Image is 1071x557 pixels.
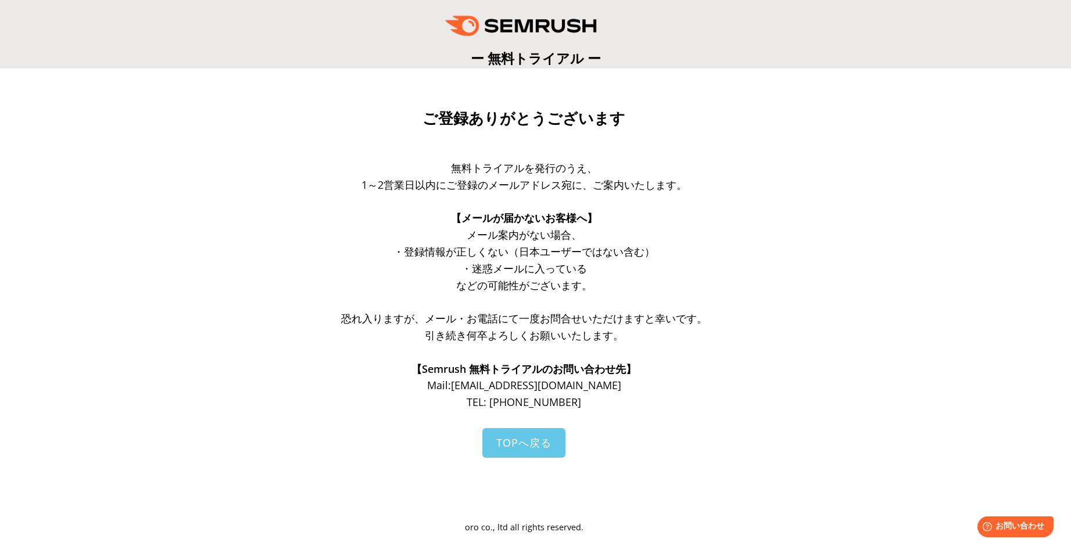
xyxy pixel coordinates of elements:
[471,49,601,67] span: ー 無料トライアル ー
[968,512,1058,544] iframe: Help widget launcher
[467,395,581,409] span: TEL: [PHONE_NUMBER]
[393,245,655,258] span: ・登録情報が正しくない（日本ユーザーではない含む）
[411,362,636,376] span: 【Semrush 無料トライアルのお問い合わせ先】
[465,522,583,533] span: oro co., ltd all rights reserved.
[427,378,621,392] span: Mail: [EMAIL_ADDRESS][DOMAIN_NAME]
[422,110,625,127] span: ご登録ありがとうございます
[451,161,597,175] span: 無料トライアルを発行のうえ、
[482,428,565,458] a: TOPへ戻る
[461,261,587,275] span: ・迷惑メールに入っている
[341,311,707,325] span: 恐れ入りますが、メール・お電話にて一度お問合せいただけますと幸いです。
[456,278,592,292] span: などの可能性がございます。
[467,228,582,242] span: メール案内がない場合、
[361,178,687,192] span: 1～2営業日以内にご登録のメールアドレス宛に、ご案内いたします。
[425,328,624,342] span: 引き続き何卒よろしくお願いいたします。
[496,436,551,450] span: TOPへ戻る
[451,211,597,225] span: 【メールが届かないお客様へ】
